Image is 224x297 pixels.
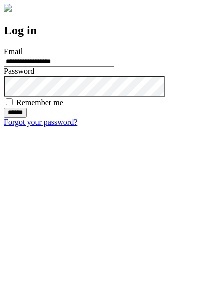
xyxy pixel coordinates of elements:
h2: Log in [4,24,220,37]
label: Password [4,67,34,75]
label: Remember me [16,98,63,107]
img: logo-4e3dc11c47720685a147b03b5a06dd966a58ff35d612b21f08c02c0306f2b779.png [4,4,12,12]
label: Email [4,47,23,56]
a: Forgot your password? [4,118,77,126]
